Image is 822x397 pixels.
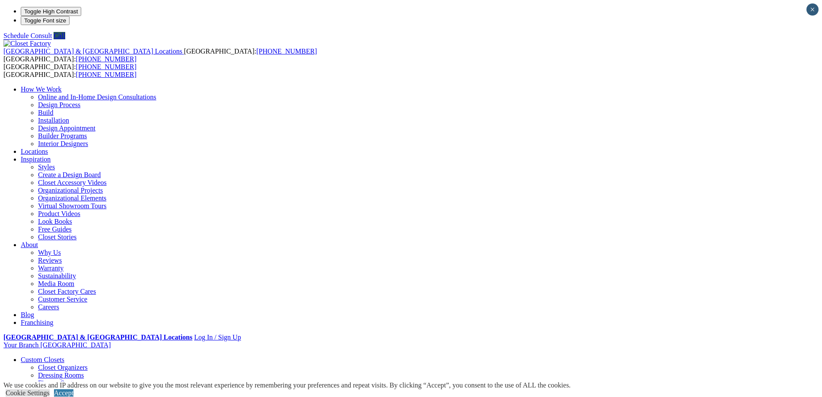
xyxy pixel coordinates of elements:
button: Toggle Font size [21,16,70,25]
a: Schedule Consult [3,32,52,39]
span: Toggle High Contrast [24,8,78,15]
a: Interior Designers [38,140,88,147]
a: [PHONE_NUMBER] [76,71,136,78]
span: [GEOGRAPHIC_DATA]: [GEOGRAPHIC_DATA]: [3,48,317,63]
a: Product Videos [38,210,80,217]
a: Inspiration [21,156,51,163]
a: Design Process [38,101,80,108]
a: Design Appointment [38,124,95,132]
a: Your Branch [GEOGRAPHIC_DATA] [3,341,111,349]
a: Customer Service [38,295,87,303]
a: Blog [21,311,34,318]
a: Free Guides [38,225,72,233]
a: Franchising [21,319,54,326]
span: Toggle Font size [24,17,66,24]
a: Installation [38,117,69,124]
a: Sustainability [38,272,76,279]
a: Look Books [38,218,72,225]
button: Toggle High Contrast [21,7,81,16]
a: Build [38,109,54,116]
div: We use cookies and IP address on our website to give you the most relevant experience by remember... [3,381,571,389]
a: Careers [38,303,59,311]
a: Custom Closets [21,356,64,363]
a: Closet Factory Cares [38,288,96,295]
a: Dressing Rooms [38,372,84,379]
a: About [21,241,38,248]
a: Online and In-Home Design Consultations [38,93,156,101]
a: Styles [38,163,55,171]
a: Warranty [38,264,63,272]
a: How We Work [21,86,62,93]
a: Organizational Projects [38,187,103,194]
a: Virtual Showroom Tours [38,202,107,210]
a: Reviews [38,257,62,264]
a: Accept [54,389,73,397]
a: [GEOGRAPHIC_DATA] & [GEOGRAPHIC_DATA] Locations [3,48,184,55]
img: Closet Factory [3,40,51,48]
a: Closet Stories [38,233,76,241]
a: [PHONE_NUMBER] [76,55,136,63]
a: Builder Programs [38,132,87,140]
a: Call [54,32,65,39]
a: Why Us [38,249,61,256]
a: [PHONE_NUMBER] [76,63,136,70]
a: Create a Design Board [38,171,101,178]
a: Cookie Settings [6,389,50,397]
span: [GEOGRAPHIC_DATA] [40,341,111,349]
a: [PHONE_NUMBER] [256,48,317,55]
a: Finesse Systems [38,379,83,387]
a: Organizational Elements [38,194,106,202]
span: [GEOGRAPHIC_DATA] & [GEOGRAPHIC_DATA] Locations [3,48,182,55]
a: Locations [21,148,48,155]
button: Close [806,3,819,16]
a: Media Room [38,280,74,287]
a: [GEOGRAPHIC_DATA] & [GEOGRAPHIC_DATA] Locations [3,333,192,341]
span: [GEOGRAPHIC_DATA]: [GEOGRAPHIC_DATA]: [3,63,136,78]
a: Closet Accessory Videos [38,179,107,186]
span: Your Branch [3,341,38,349]
a: Closet Organizers [38,364,88,371]
a: Log In / Sign Up [194,333,241,341]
